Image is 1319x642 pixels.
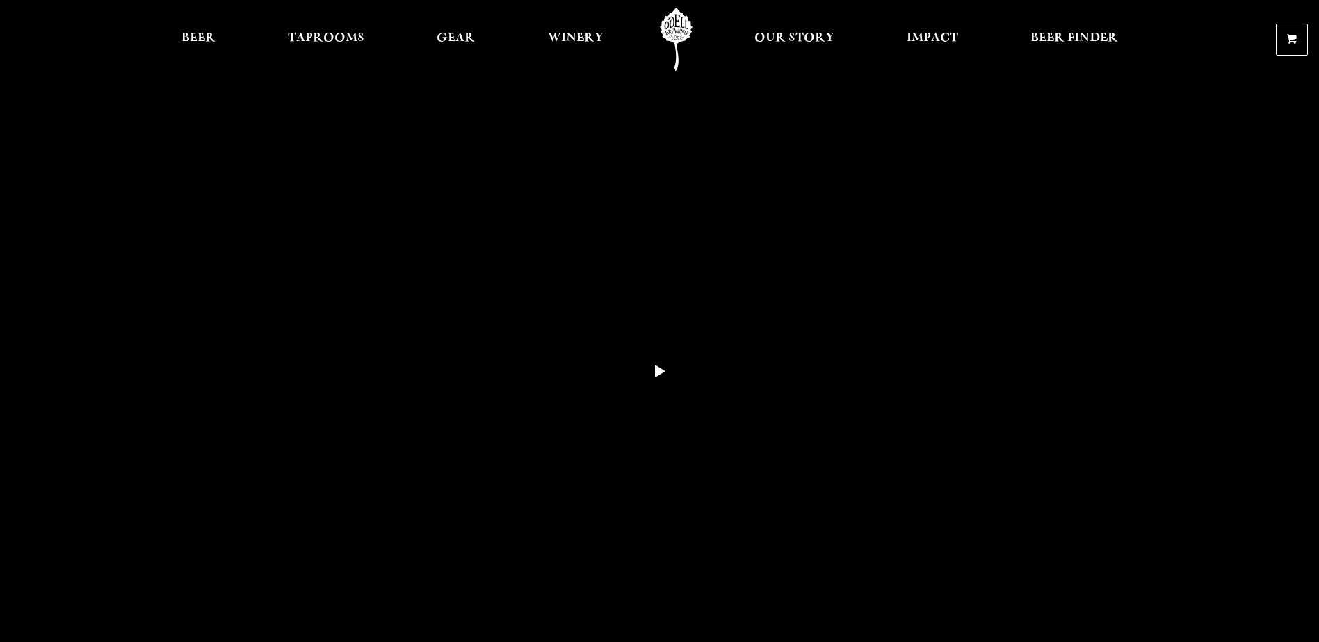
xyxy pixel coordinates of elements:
[279,8,373,71] a: Taprooms
[437,33,475,44] span: Gear
[539,8,613,71] a: Winery
[181,33,216,44] span: Beer
[907,33,958,44] span: Impact
[650,8,702,71] a: Odell Home
[745,8,843,71] a: Our Story
[548,33,604,44] span: Winery
[172,8,225,71] a: Beer
[898,8,967,71] a: Impact
[754,33,834,44] span: Our Story
[288,33,364,44] span: Taprooms
[428,8,484,71] a: Gear
[1021,8,1127,71] a: Beer Finder
[1030,33,1118,44] span: Beer Finder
